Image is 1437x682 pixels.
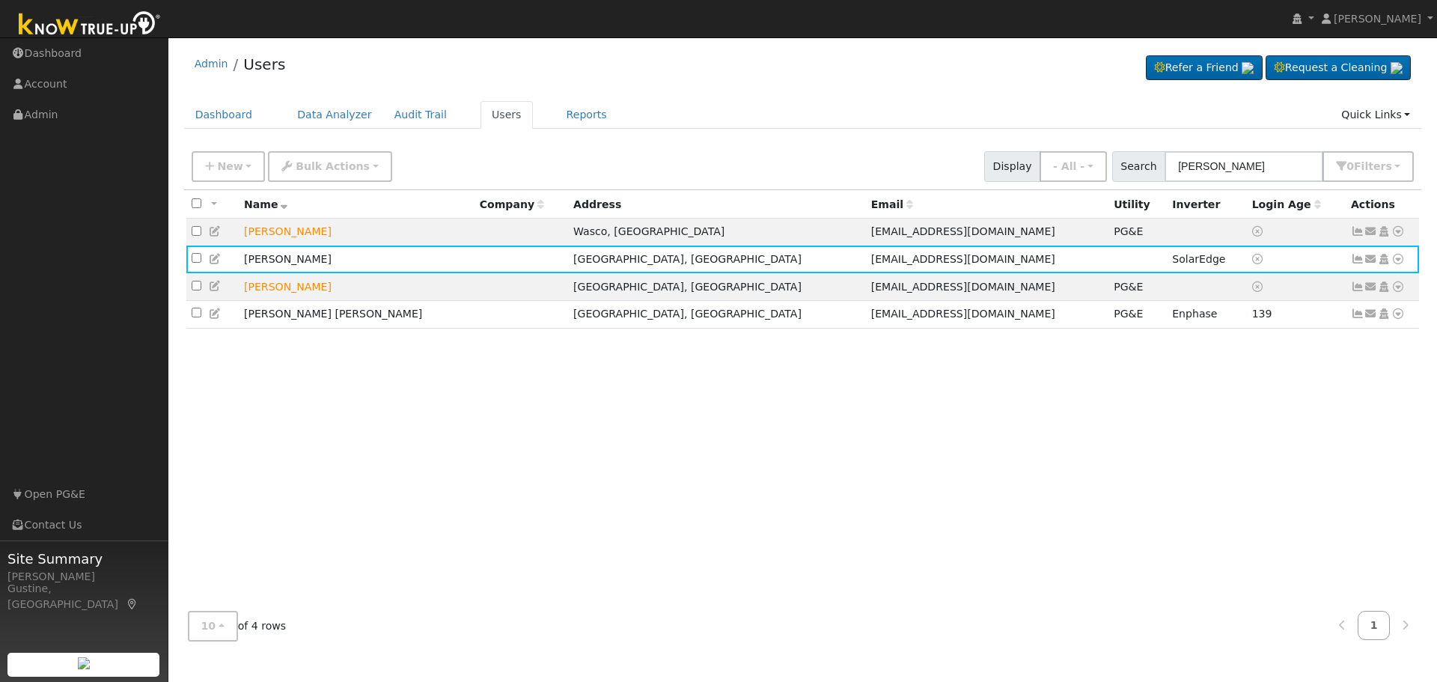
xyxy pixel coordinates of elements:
[1377,225,1391,237] a: Login As
[1354,160,1392,172] span: Filter
[1358,611,1391,640] a: 1
[568,273,866,301] td: [GEOGRAPHIC_DATA], [GEOGRAPHIC_DATA]
[1146,55,1263,81] a: Refer a Friend
[239,246,475,273] td: [PERSON_NAME]
[871,253,1055,265] span: [EMAIL_ADDRESS][DOMAIN_NAME]
[188,611,238,642] button: 10
[268,151,391,182] button: Bulk Actions
[286,101,383,129] a: Data Analyzer
[1112,151,1165,182] span: Search
[1377,308,1391,320] a: Login As
[1377,281,1391,293] a: Login As
[1172,253,1225,265] span: SolarEdge
[195,58,228,70] a: Admin
[1114,225,1143,237] span: PG&E
[871,281,1055,293] span: [EMAIL_ADDRESS][DOMAIN_NAME]
[1391,252,1405,267] a: Other actions
[184,101,264,129] a: Dashboard
[1377,253,1391,265] a: Login As
[1391,62,1403,74] img: retrieve
[1242,62,1254,74] img: retrieve
[871,225,1055,237] span: [EMAIL_ADDRESS][DOMAIN_NAME]
[1252,281,1266,293] a: No login access
[244,198,288,210] span: Name
[1364,252,1378,267] a: leonardlanderosjr@yahoo.com
[7,549,160,569] span: Site Summary
[1364,279,1378,295] a: landerosr16@gmail.com
[126,598,139,610] a: Map
[7,569,160,585] div: [PERSON_NAME]
[1334,13,1421,25] span: [PERSON_NAME]
[239,300,475,328] td: [PERSON_NAME] [PERSON_NAME]
[1266,55,1411,81] a: Request a Cleaning
[209,253,222,265] a: Edit User
[1114,197,1162,213] div: Utility
[243,55,285,73] a: Users
[1040,151,1107,182] button: - All -
[480,101,533,129] a: Users
[1391,224,1405,240] a: Other actions
[568,300,866,328] td: [GEOGRAPHIC_DATA], [GEOGRAPHIC_DATA]
[7,581,160,612] div: Gustine, [GEOGRAPHIC_DATA]
[480,198,544,210] span: Company name
[239,219,475,246] td: Lead
[1114,281,1143,293] span: PG&E
[1252,253,1266,265] a: No login access
[568,246,866,273] td: [GEOGRAPHIC_DATA], [GEOGRAPHIC_DATA]
[296,160,370,172] span: Bulk Actions
[1364,224,1378,240] a: Elanderos@ymail.com
[871,198,913,210] span: Email
[984,151,1040,182] span: Display
[1351,308,1364,320] a: Show Graph
[1364,306,1378,322] a: Eclipsegst91@gmail.com
[192,151,266,182] button: New
[209,225,222,237] a: Edit User
[78,657,90,669] img: retrieve
[1330,101,1421,129] a: Quick Links
[555,101,618,129] a: Reports
[209,308,222,320] a: Edit User
[217,160,242,172] span: New
[1351,225,1364,237] a: Show Graph
[1172,308,1217,320] span: Enphase
[188,611,287,642] span: of 4 rows
[383,101,458,129] a: Audit Trail
[209,280,222,292] a: Edit User
[1252,225,1266,237] a: No login access
[568,219,866,246] td: Wasco, [GEOGRAPHIC_DATA]
[11,8,168,42] img: Know True-Up
[1351,253,1364,265] a: Show Graph
[1351,281,1364,293] a: Show Graph
[1252,308,1272,320] span: 03/25/2025 7:48:26 AM
[1252,198,1321,210] span: Days since last login
[201,620,216,632] span: 10
[1351,197,1414,213] div: Actions
[1322,151,1414,182] button: 0Filters
[1114,308,1143,320] span: PG&E
[1391,279,1405,295] a: Other actions
[239,273,475,301] td: Lead
[1391,306,1405,322] a: Other actions
[573,197,861,213] div: Address
[1172,197,1241,213] div: Inverter
[1385,160,1391,172] span: s
[1165,151,1323,182] input: Search
[871,308,1055,320] span: [EMAIL_ADDRESS][DOMAIN_NAME]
